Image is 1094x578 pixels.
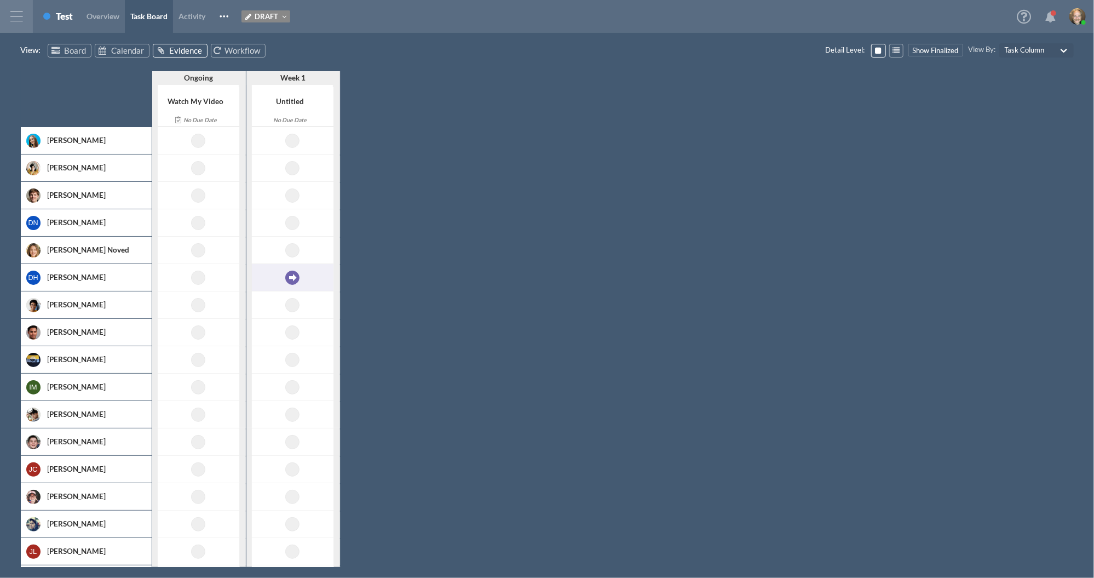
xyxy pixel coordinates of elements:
[1069,8,1086,25] img: image
[26,134,41,148] img: image
[48,491,141,502] div: Jane Cooper
[48,409,141,420] div: Jacob Jones
[26,188,41,203] img: image
[969,45,996,55] span: View By :
[48,217,141,228] div: Damien Namien
[26,408,41,422] img: image
[48,381,141,393] div: Issac Melendez
[56,10,73,25] div: Test
[26,435,41,449] img: image
[26,243,41,257] img: image
[26,353,41,367] img: image
[29,383,37,391] span: IM
[183,117,217,123] span: No Due Date
[224,45,260,55] span: Workflow
[255,12,278,21] span: Draft
[1005,45,1045,56] div: Task Column
[48,135,141,146] div: Ayesha Pena
[95,44,149,58] a: Calendar
[56,10,73,22] div: Test
[273,117,307,123] span: No Due Date
[48,299,141,311] div: Devon Lane
[211,44,266,58] a: Workflow
[26,161,41,175] img: image
[28,219,38,227] span: DN
[28,274,38,282] span: DH
[26,517,41,531] img: image
[26,490,41,504] img: image
[48,244,141,256] div: Denna Noved
[913,47,959,54] span: Show Finalized
[48,354,141,365] div: Grace Krukowski
[48,436,141,448] div: Jacob Jones
[241,10,290,22] button: Draft
[87,12,119,21] span: Overview
[48,327,141,338] div: Fahim Ahmed
[111,45,144,55] span: Calendar
[64,45,86,55] span: Board
[48,463,141,475] div: James Carlson
[48,518,141,530] div: Jerome Bell
[276,97,304,106] span: Untitled
[246,72,340,84] div: Week 1
[152,72,246,84] div: Ongoing
[169,45,202,55] span: Evidence
[48,162,141,174] div: Brooklyn Fisher
[48,272,141,283] div: Derek Holden
[48,44,91,58] a: Board
[21,44,44,57] span: View :
[179,12,205,21] span: Activity
[26,325,41,340] img: image
[26,298,41,312] img: image
[168,97,224,106] span: Watch My Video
[30,547,37,556] span: JL
[130,12,168,21] span: Task Board
[48,190,141,201] div: Christopher Allen
[29,465,38,473] span: JC
[153,44,208,58] a: Evidence
[825,44,868,57] span: Detail Level :
[48,546,141,557] div: Jerome Leblanc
